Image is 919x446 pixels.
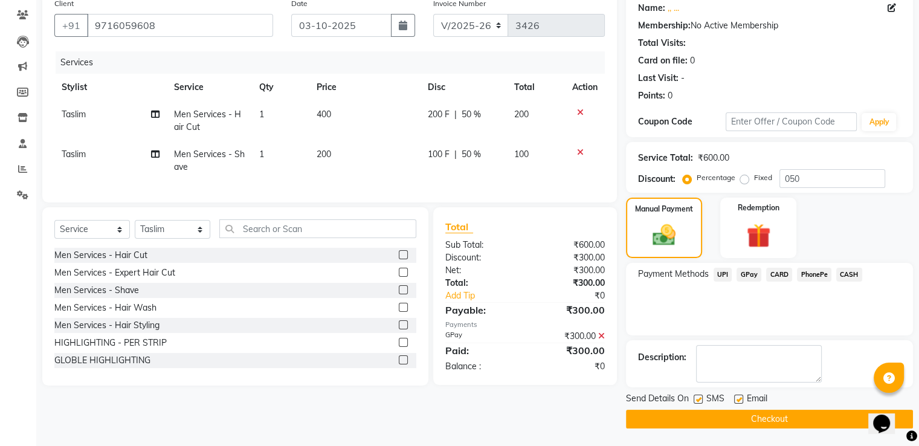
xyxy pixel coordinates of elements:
[252,74,309,101] th: Qty
[836,268,862,282] span: CASH
[317,109,331,120] span: 400
[62,149,86,160] span: Taslim
[862,113,896,131] button: Apply
[54,337,167,349] div: HIGHLIGHTING - PER STRIP
[626,392,689,407] span: Send Details On
[626,410,913,428] button: Checkout
[428,148,450,161] span: 100 F
[445,221,473,233] span: Total
[514,109,529,120] span: 200
[525,277,614,289] div: ₹300.00
[726,112,857,131] input: Enter Offer / Coupon Code
[739,221,778,251] img: _gift.svg
[540,289,613,302] div: ₹0
[54,319,160,332] div: Men Services - Hair Styling
[174,149,245,172] span: Men Services - Shave
[54,284,139,297] div: Men Services - Shave
[436,277,525,289] div: Total:
[638,152,693,164] div: Service Total:
[766,268,792,282] span: CARD
[436,239,525,251] div: Sub Total:
[698,152,729,164] div: ₹600.00
[525,343,614,358] div: ₹300.00
[754,172,772,183] label: Fixed
[436,343,525,358] div: Paid:
[797,268,831,282] span: PhonePe
[638,72,679,85] div: Last Visit:
[638,351,686,364] div: Description:
[309,74,421,101] th: Price
[54,74,167,101] th: Stylist
[54,249,147,262] div: Men Services - Hair Cut
[421,74,507,101] th: Disc
[638,2,665,15] div: Name:
[668,89,672,102] div: 0
[525,303,614,317] div: ₹300.00
[525,251,614,264] div: ₹300.00
[525,330,614,343] div: ₹300.00
[219,219,416,238] input: Search or Scan
[697,172,735,183] label: Percentage
[747,392,767,407] span: Email
[317,149,331,160] span: 200
[638,37,686,50] div: Total Visits:
[525,360,614,373] div: ₹0
[454,108,457,121] span: |
[738,202,779,213] label: Redemption
[259,109,264,120] span: 1
[436,360,525,373] div: Balance :
[436,251,525,264] div: Discount:
[638,19,901,32] div: No Active Membership
[638,173,676,186] div: Discount:
[445,320,605,330] div: Payments
[259,149,264,160] span: 1
[690,54,695,67] div: 0
[638,89,665,102] div: Points:
[706,392,724,407] span: SMS
[436,289,540,302] a: Add Tip
[565,74,605,101] th: Action
[87,14,273,37] input: Search by Name/Mobile/Email/Code
[514,149,529,160] span: 100
[54,267,175,279] div: Men Services - Expert Hair Cut
[462,148,481,161] span: 50 %
[681,72,685,85] div: -
[167,74,253,101] th: Service
[868,398,907,434] iframe: chat widget
[525,239,614,251] div: ₹600.00
[54,14,88,37] button: +91
[638,115,726,128] div: Coupon Code
[462,108,481,121] span: 50 %
[436,330,525,343] div: GPay
[714,268,732,282] span: UPI
[635,204,693,215] label: Manual Payment
[436,264,525,277] div: Net:
[62,109,86,120] span: Taslim
[507,74,565,101] th: Total
[737,268,761,282] span: GPay
[54,354,150,367] div: GLOBLE HIGHLIGHTING
[668,2,679,15] a: ,, ...
[645,222,683,248] img: _cash.svg
[454,148,457,161] span: |
[56,51,614,74] div: Services
[54,302,156,314] div: Men Services - Hair Wash
[638,268,709,280] span: Payment Methods
[174,109,241,132] span: Men Services - Hair Cut
[436,303,525,317] div: Payable:
[525,264,614,277] div: ₹300.00
[638,19,691,32] div: Membership:
[428,108,450,121] span: 200 F
[638,54,688,67] div: Card on file:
